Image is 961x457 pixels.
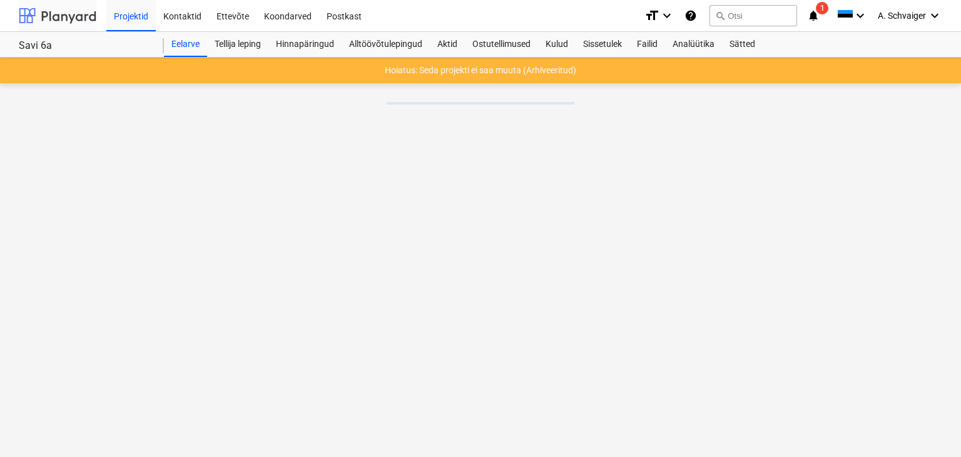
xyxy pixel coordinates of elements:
a: Alltöövõtulepingud [342,32,430,57]
a: Ostutellimused [465,32,538,57]
a: Aktid [430,32,465,57]
i: format_size [644,8,659,23]
button: Otsi [709,5,797,26]
a: Kulud [538,32,576,57]
i: keyboard_arrow_down [659,8,674,23]
i: keyboard_arrow_down [853,8,868,23]
span: search [715,11,725,21]
div: Savi 6a [19,39,149,53]
a: Hinnapäringud [268,32,342,57]
a: Eelarve [164,32,207,57]
a: Failid [629,32,665,57]
a: Tellija leping [207,32,268,57]
a: Sätted [722,32,763,57]
a: Sissetulek [576,32,629,57]
i: keyboard_arrow_down [927,8,942,23]
span: A. Schvaiger [878,11,926,21]
i: Abikeskus [684,8,697,23]
i: notifications [807,8,820,23]
a: Analüütika [665,32,722,57]
span: 1 [816,2,828,14]
p: Hoiatus: Seda projekti ei saa muuta (Arhiveeritud) [385,64,576,77]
